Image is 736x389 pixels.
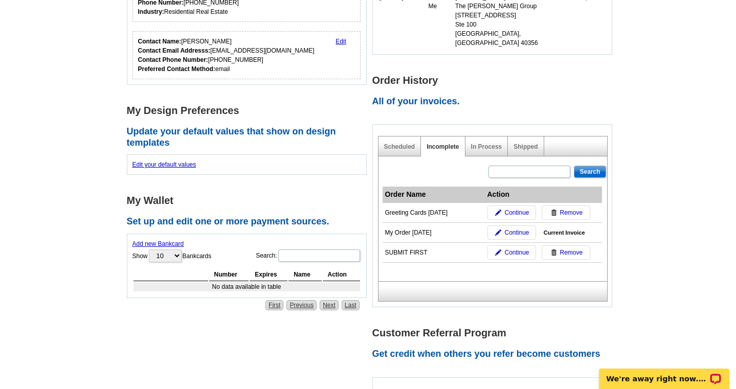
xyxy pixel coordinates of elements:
[320,300,339,310] a: Next
[372,75,618,86] h1: Order History
[138,47,211,54] strong: Contact Email Addresss:
[385,228,482,237] div: My Order [DATE]
[288,268,321,281] th: Name
[132,248,212,263] label: Show Bankcards
[127,216,372,227] h2: Set up and edit one or more payment sources.
[286,300,317,310] a: Previous
[560,208,583,217] span: Remove
[383,187,485,203] th: Order Name
[495,249,501,256] img: pencil-icon.gif
[372,96,618,107] h2: All of your invoices.
[592,357,736,389] iframe: LiveChat chat widget
[132,161,196,168] a: Edit your default values
[385,248,482,257] div: SUBMIT FIRST
[138,56,208,63] strong: Contact Phone Number:
[487,225,536,240] a: Continue
[132,240,184,247] a: Add new Bankcard
[342,300,360,310] a: Last
[427,143,459,150] a: Incomplete
[487,205,536,220] a: Continue
[504,248,529,257] span: Continue
[138,37,315,74] div: [PERSON_NAME] [EMAIL_ADDRESS][DOMAIN_NAME] [PHONE_NUMBER] email
[127,126,372,148] h2: Update your default values that show on design templates
[278,249,360,262] input: Search:
[127,195,372,206] h1: My Wallet
[265,300,283,310] a: First
[372,349,618,360] h2: Get credit when others you refer become customers
[551,210,557,216] img: trashcan-icon.gif
[471,143,502,150] a: In Process
[138,38,182,45] strong: Contact Name:
[574,166,606,178] input: Search
[544,228,585,237] span: Current Invoice
[138,65,215,73] strong: Preferred Contact Method:
[385,208,482,217] div: Greeting Cards [DATE]
[514,143,538,150] a: Shipped
[138,8,164,15] strong: Industry:
[551,249,557,256] img: trashcan-icon.gif
[384,143,415,150] a: Scheduled
[487,245,536,260] a: Continue
[132,31,361,79] div: Who should we contact regarding order issues?
[372,328,618,338] h1: Customer Referral Program
[485,187,602,203] th: Action
[336,38,346,45] a: Edit
[133,282,360,291] td: No data available in table
[127,105,372,116] h1: My Design Preferences
[209,268,249,281] th: Number
[504,208,529,217] span: Continue
[560,248,583,257] span: Remove
[149,249,182,262] select: ShowBankcards
[495,210,501,216] img: pencil-icon.gif
[504,228,529,237] span: Continue
[250,268,287,281] th: Expires
[256,248,361,263] label: Search:
[495,230,501,236] img: pencil-icon.gif
[323,268,360,281] th: Action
